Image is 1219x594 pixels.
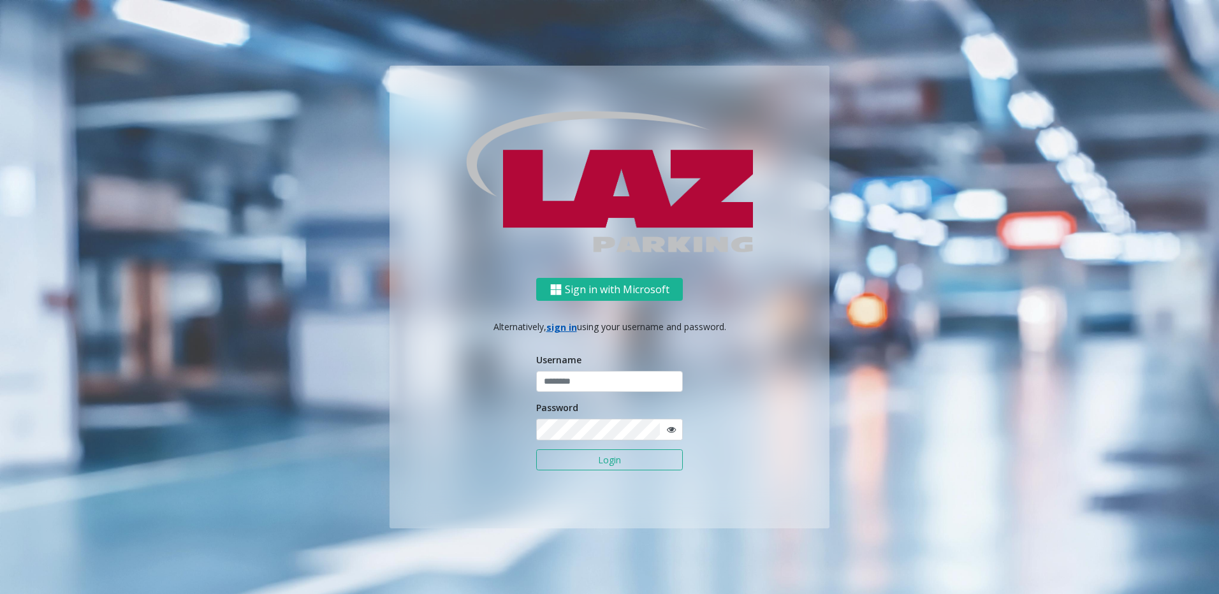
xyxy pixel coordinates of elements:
[536,278,683,301] button: Sign in with Microsoft
[536,449,683,471] button: Login
[536,401,578,414] label: Password
[546,321,577,333] a: sign in
[536,353,581,366] label: Username
[402,321,817,334] p: Alternatively, using your username and password.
